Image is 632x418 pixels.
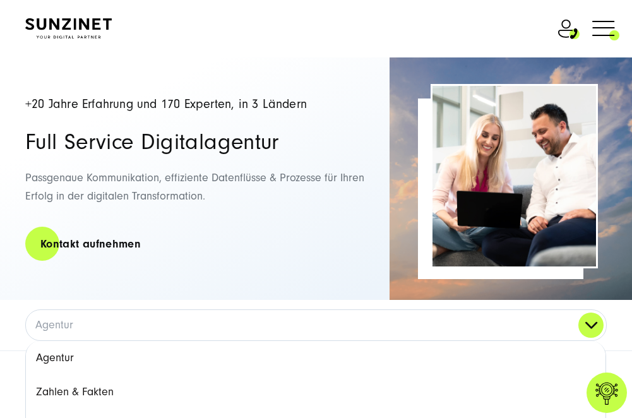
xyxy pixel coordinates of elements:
img: Service_Images_2025_39 [432,86,596,266]
img: Full-Service Digitalagentur SUNZINET - Business Applications Web & Cloud_2 [390,57,632,300]
a: Agentur [26,310,606,340]
a: Agentur [26,341,605,375]
img: SUNZINET Full Service Digital Agentur [25,18,112,39]
a: Zahlen & Fakten [26,375,605,409]
h4: +20 Jahre Erfahrung und 170 Experten, in 3 Ländern [25,98,367,111]
h2: Full Service Digitalagentur [25,131,367,153]
span: Passgenaue Kommunikation, effiziente Datenflüsse & Prozesse für Ihren Erfolg in der digitalen Tra... [25,171,364,203]
a: Kontakt aufnehmen [25,226,156,262]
